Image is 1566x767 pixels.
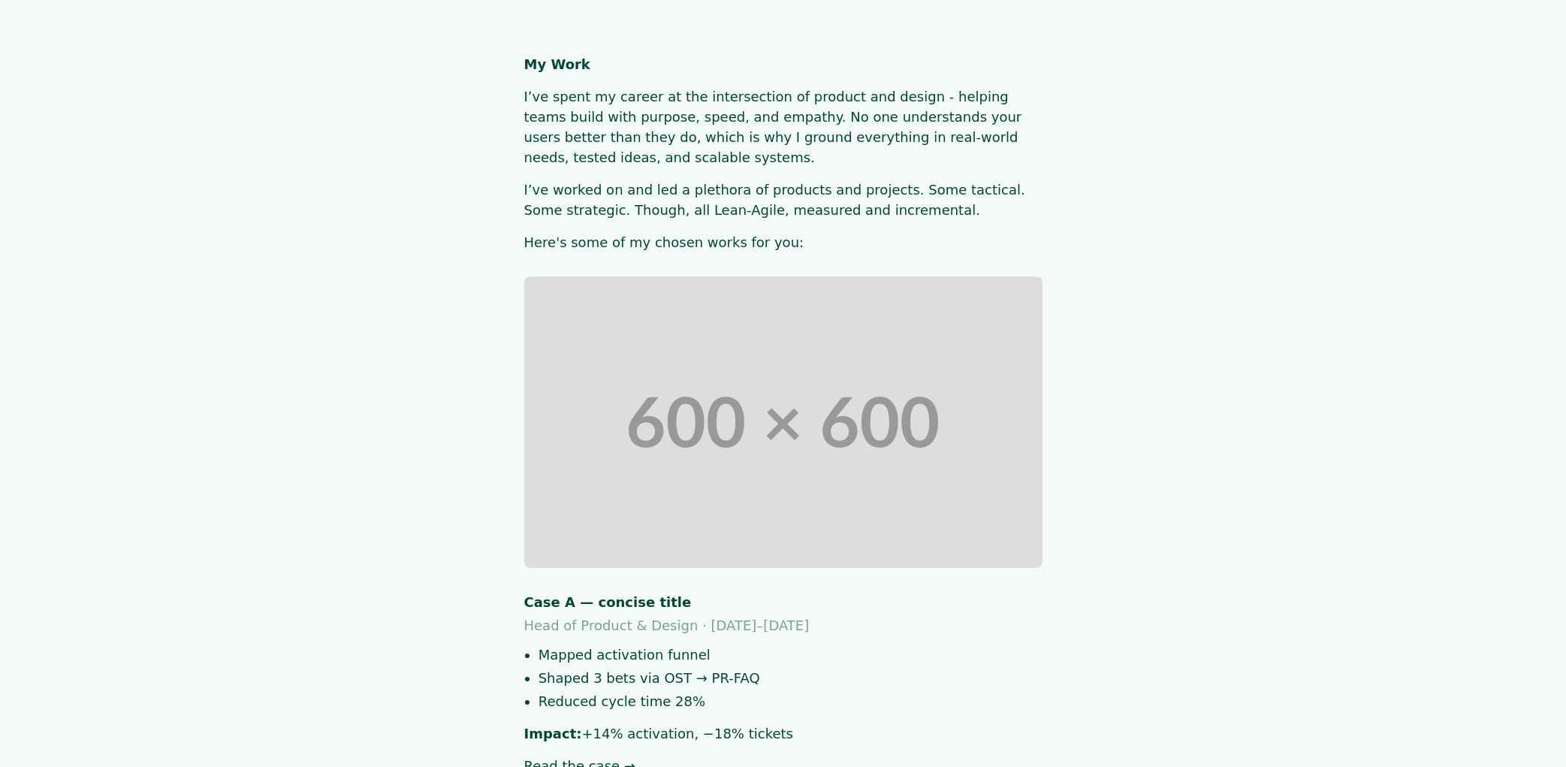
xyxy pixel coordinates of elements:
p: Here's some of my chosen works for you: [524,232,1042,252]
p: I’ve spent my career at the intersection of product and design - helping teams build with purpose... [524,86,1042,168]
p: I’ve worked on and led a plethora of products and projects. Some tactical. Some strategic. Though... [524,180,1042,220]
img: Case D placeholder [524,276,1042,568]
strong: Impact: [524,726,582,741]
h2: Case A — concise title [524,592,1042,612]
p: +14% activation, −18% tickets [524,723,1042,744]
li: Reduced cycle time 28% [539,691,1042,711]
li: Shaped 3 bets via OST → PR-FAQ [539,668,1042,688]
h1: My Work [524,54,1042,74]
p: Head of Product & Design · [DATE]–[DATE] [524,615,1042,636]
li: Mapped activation funnel [539,645,1042,665]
